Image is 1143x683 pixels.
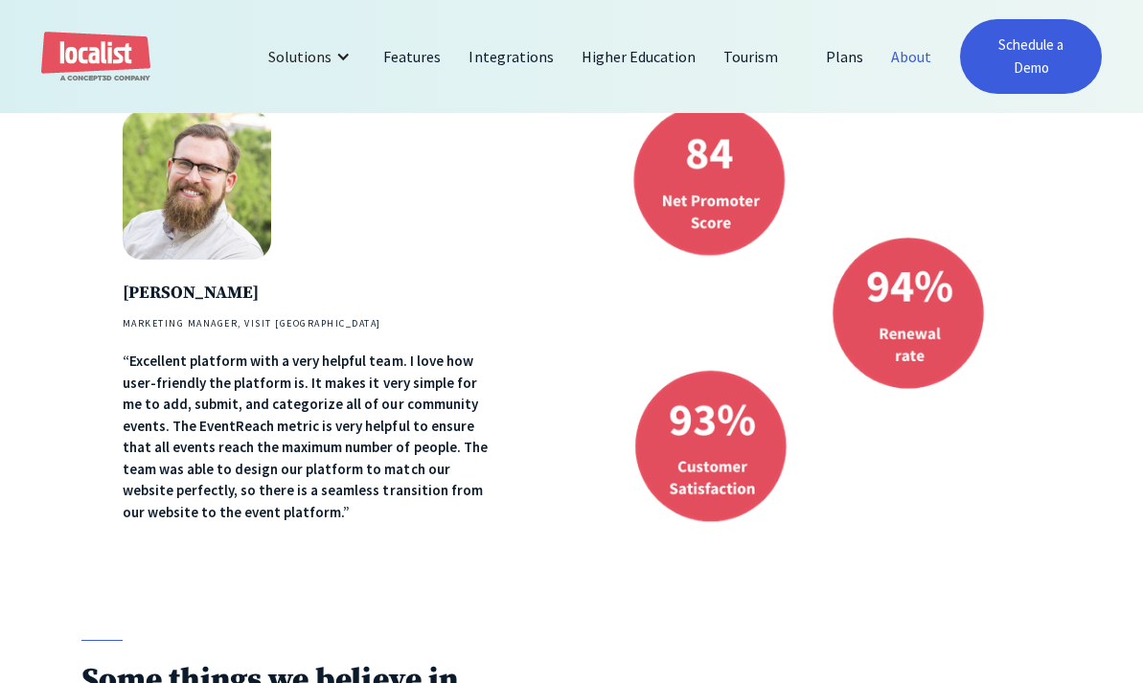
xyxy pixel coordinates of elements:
[123,316,490,330] h4: Marketing Manager, Visit [GEOGRAPHIC_DATA]
[254,34,370,80] div: Solutions
[123,111,271,260] img: Customer headshot
[123,351,490,523] div: “Excellent platform with a very helpful team. I love how user-friendly the platform is. It makes ...
[568,34,710,80] a: Higher Education
[575,97,1020,538] img: Net Promoter Score: 84 | Renewal rate: 94% | Customer satisfaction: 93%
[455,34,567,80] a: Integrations
[370,34,455,80] a: Features
[268,45,331,68] div: Solutions
[812,34,878,80] a: Plans
[960,19,1102,94] a: Schedule a Demo
[123,282,259,304] strong: [PERSON_NAME]
[41,32,150,82] a: home
[878,34,946,80] a: About
[710,34,792,80] a: Tourism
